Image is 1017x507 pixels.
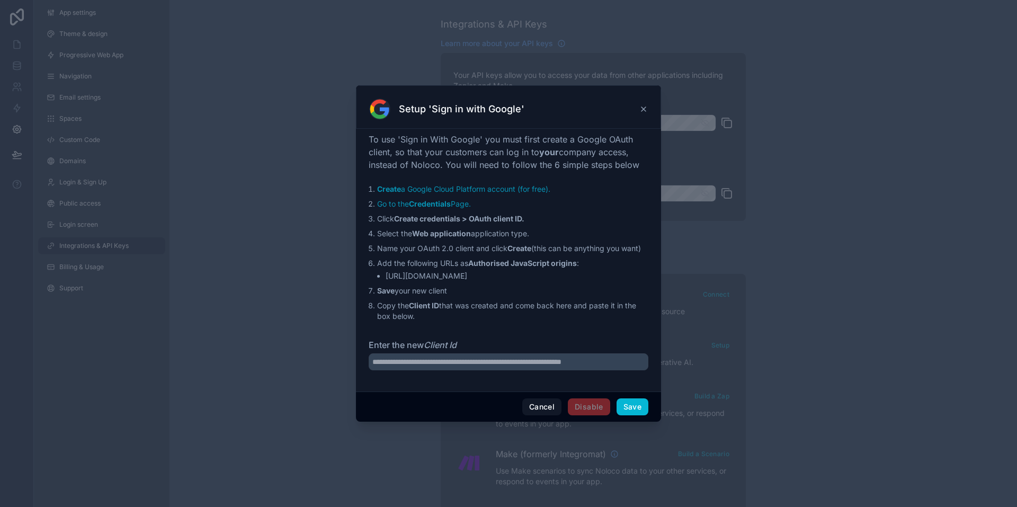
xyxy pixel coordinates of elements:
strong: Client ID [409,301,439,310]
li: Copy the that was created and come back here and paste it in the box below. [377,300,648,322]
strong: Save [377,286,395,295]
li: Click [377,214,648,224]
li: your new client [377,286,648,296]
span: Add the following URLs as : [377,259,579,268]
label: Enter the new [369,339,648,351]
a: Createa Google Cloud Platform account (for free). [377,184,550,193]
p: To use 'Sign in With Google' you must first create a Google OAuth client, so that your customers ... [369,133,648,171]
strong: Create credentials > OAuth client ID. [394,214,524,223]
h3: Setup 'Sign in with Google' [399,103,524,115]
button: Cancel [522,398,561,415]
li: Name your OAuth 2.0 client and click (this can be anything you want) [377,243,648,254]
strong: Web application [412,229,471,238]
button: Save [617,398,648,415]
strong: Create [377,184,401,193]
img: Google Sign in [369,99,390,120]
li: Select the application type. [377,228,648,239]
strong: Credentials [409,199,451,208]
a: Go to theCredentialsPage. [377,199,471,208]
li: [URL][DOMAIN_NAME] [386,271,648,281]
strong: Create [507,244,531,253]
strong: your [539,147,559,157]
em: Client Id [424,340,457,350]
strong: Authorised JavaScript origins [468,259,577,268]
